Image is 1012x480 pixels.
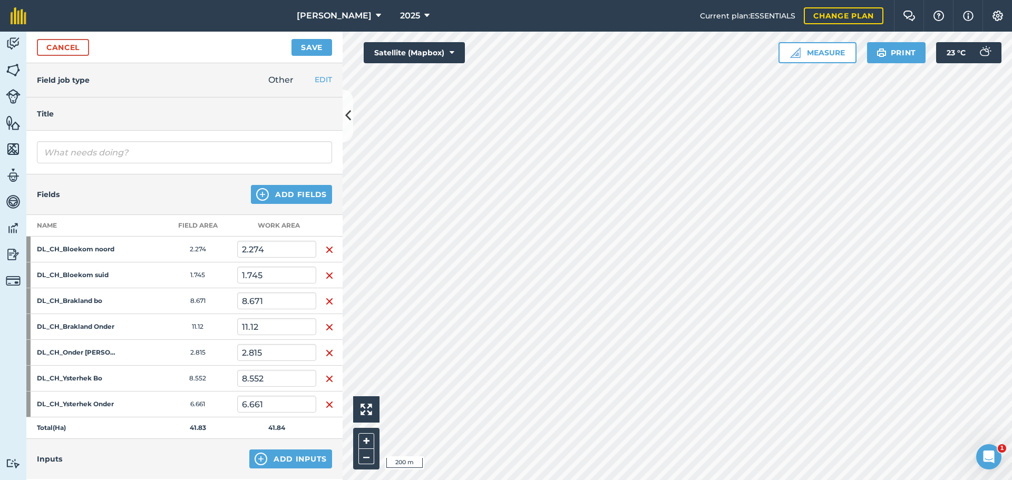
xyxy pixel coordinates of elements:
td: 8.671 [158,288,237,314]
button: Measure [779,42,857,63]
button: Save [291,39,332,56]
strong: DL_CH_Ysterhek Bo [37,374,119,383]
img: svg+xml;base64,PD94bWwgdmVyc2lvbj0iMS4wIiBlbmNvZGluZz0idXRmLTgiPz4KPCEtLSBHZW5lcmF0b3I6IEFkb2JlIE... [6,194,21,210]
input: What needs doing? [37,141,332,163]
img: svg+xml;base64,PHN2ZyB4bWxucz0iaHR0cDovL3d3dy53My5vcmcvMjAwMC9zdmciIHdpZHRoPSI1NiIgaGVpZ2h0PSI2MC... [6,115,21,131]
img: svg+xml;base64,PD94bWwgdmVyc2lvbj0iMS4wIiBlbmNvZGluZz0idXRmLTgiPz4KPCEtLSBHZW5lcmF0b3I6IEFkb2JlIE... [974,42,995,63]
img: svg+xml;base64,PHN2ZyB4bWxucz0iaHR0cDovL3d3dy53My5vcmcvMjAwMC9zdmciIHdpZHRoPSIxNiIgaGVpZ2h0PSIyNC... [325,373,334,385]
a: Change plan [804,7,883,24]
img: Ruler icon [790,47,801,58]
button: – [358,449,374,464]
button: Add Fields [251,185,332,204]
img: svg+xml;base64,PHN2ZyB4bWxucz0iaHR0cDovL3d3dy53My5vcmcvMjAwMC9zdmciIHdpZHRoPSIxNiIgaGVpZ2h0PSIyNC... [325,321,334,334]
th: Field Area [158,215,237,237]
img: svg+xml;base64,PD94bWwgdmVyc2lvbj0iMS4wIiBlbmNvZGluZz0idXRmLTgiPz4KPCEtLSBHZW5lcmF0b3I6IEFkb2JlIE... [6,168,21,183]
img: A cog icon [991,11,1004,21]
td: 11.12 [158,314,237,340]
img: fieldmargin Logo [11,7,26,24]
td: 8.552 [158,366,237,391]
strong: DL_CH_Brakland Onder [37,322,119,331]
span: Current plan : ESSENTIALS [700,10,795,22]
strong: 41.83 [190,424,206,432]
h4: Title [37,108,332,120]
strong: 41.84 [268,424,285,432]
h4: Fields [37,189,60,200]
a: Cancel [37,39,89,56]
span: 2025 [400,9,420,22]
img: svg+xml;base64,PD94bWwgdmVyc2lvbj0iMS4wIiBlbmNvZGluZz0idXRmLTgiPz4KPCEtLSBHZW5lcmF0b3I6IEFkb2JlIE... [6,273,21,288]
span: 1 [998,444,1006,453]
strong: DL_CH_Brakland bo [37,297,119,305]
img: svg+xml;base64,PHN2ZyB4bWxucz0iaHR0cDovL3d3dy53My5vcmcvMjAwMC9zdmciIHdpZHRoPSI1NiIgaGVpZ2h0PSI2MC... [6,62,21,78]
th: Work area [237,215,316,237]
img: svg+xml;base64,PHN2ZyB4bWxucz0iaHR0cDovL3d3dy53My5vcmcvMjAwMC9zdmciIHdpZHRoPSI1NiIgaGVpZ2h0PSI2MC... [6,141,21,157]
strong: DL_CH_Onder [PERSON_NAME] [37,348,119,357]
td: 6.661 [158,391,237,417]
img: svg+xml;base64,PHN2ZyB4bWxucz0iaHR0cDovL3d3dy53My5vcmcvMjAwMC9zdmciIHdpZHRoPSIxNiIgaGVpZ2h0PSIyNC... [325,398,334,411]
h4: Inputs [37,453,62,465]
strong: DL_CH_Bloekom suid [37,271,119,279]
img: Four arrows, one pointing top left, one top right, one bottom right and the last bottom left [361,404,372,415]
button: Add Inputs [249,449,332,468]
img: svg+xml;base64,PHN2ZyB4bWxucz0iaHR0cDovL3d3dy53My5vcmcvMjAwMC9zdmciIHdpZHRoPSIxNCIgaGVpZ2h0PSIyNC... [256,188,269,201]
img: svg+xml;base64,PD94bWwgdmVyc2lvbj0iMS4wIiBlbmNvZGluZz0idXRmLTgiPz4KPCEtLSBHZW5lcmF0b3I6IEFkb2JlIE... [6,458,21,468]
td: 2.815 [158,340,237,366]
img: svg+xml;base64,PHN2ZyB4bWxucz0iaHR0cDovL3d3dy53My5vcmcvMjAwMC9zdmciIHdpZHRoPSIxNiIgaGVpZ2h0PSIyNC... [325,243,334,256]
button: + [358,433,374,449]
button: Print [867,42,926,63]
img: svg+xml;base64,PHN2ZyB4bWxucz0iaHR0cDovL3d3dy53My5vcmcvMjAwMC9zdmciIHdpZHRoPSIxOSIgaGVpZ2h0PSIyNC... [877,46,887,59]
span: [PERSON_NAME] [297,9,372,22]
h4: Field job type [37,74,90,86]
img: svg+xml;base64,PHN2ZyB4bWxucz0iaHR0cDovL3d3dy53My5vcmcvMjAwMC9zdmciIHdpZHRoPSIxNCIgaGVpZ2h0PSIyNC... [255,453,267,465]
img: svg+xml;base64,PD94bWwgdmVyc2lvbj0iMS4wIiBlbmNvZGluZz0idXRmLTgiPz4KPCEtLSBHZW5lcmF0b3I6IEFkb2JlIE... [6,220,21,236]
img: svg+xml;base64,PHN2ZyB4bWxucz0iaHR0cDovL3d3dy53My5vcmcvMjAwMC9zdmciIHdpZHRoPSIxNiIgaGVpZ2h0PSIyNC... [325,347,334,359]
img: svg+xml;base64,PHN2ZyB4bWxucz0iaHR0cDovL3d3dy53My5vcmcvMjAwMC9zdmciIHdpZHRoPSIxNiIgaGVpZ2h0PSIyNC... [325,269,334,282]
button: EDIT [315,74,332,85]
th: Name [26,215,158,237]
button: 23 °C [936,42,1001,63]
img: svg+xml;base64,PD94bWwgdmVyc2lvbj0iMS4wIiBlbmNvZGluZz0idXRmLTgiPz4KPCEtLSBHZW5lcmF0b3I6IEFkb2JlIE... [6,89,21,104]
strong: DL_CH_Ysterhek Onder [37,400,119,408]
span: 23 ° C [947,42,966,63]
td: 2.274 [158,237,237,262]
img: svg+xml;base64,PD94bWwgdmVyc2lvbj0iMS4wIiBlbmNvZGluZz0idXRmLTgiPz4KPCEtLSBHZW5lcmF0b3I6IEFkb2JlIE... [6,247,21,262]
strong: DL_CH_Bloekom noord [37,245,119,253]
td: 1.745 [158,262,237,288]
strong: Total ( Ha ) [37,424,66,432]
img: svg+xml;base64,PD94bWwgdmVyc2lvbj0iMS4wIiBlbmNvZGluZz0idXRmLTgiPz4KPCEtLSBHZW5lcmF0b3I6IEFkb2JlIE... [6,36,21,52]
button: Satellite (Mapbox) [364,42,465,63]
img: svg+xml;base64,PHN2ZyB4bWxucz0iaHR0cDovL3d3dy53My5vcmcvMjAwMC9zdmciIHdpZHRoPSIxNiIgaGVpZ2h0PSIyNC... [325,295,334,308]
img: A question mark icon [932,11,945,21]
iframe: Intercom live chat [976,444,1001,469]
img: svg+xml;base64,PHN2ZyB4bWxucz0iaHR0cDovL3d3dy53My5vcmcvMjAwMC9zdmciIHdpZHRoPSIxNyIgaGVpZ2h0PSIxNy... [963,9,974,22]
span: Other [268,75,294,85]
img: Two speech bubbles overlapping with the left bubble in the forefront [903,11,916,21]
